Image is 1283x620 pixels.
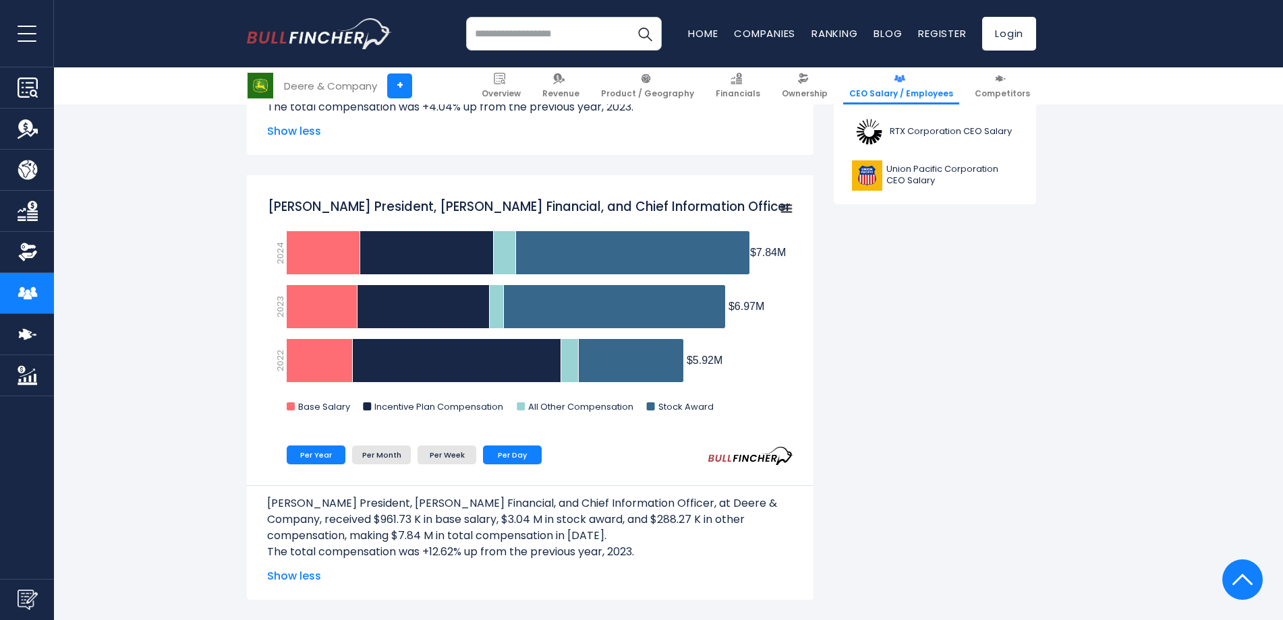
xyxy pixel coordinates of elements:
span: CEO Salary / Employees [849,88,953,99]
p: [PERSON_NAME] President, [PERSON_NAME] Financial, and Chief Information Officer, at Deere & Compa... [267,495,793,544]
span: Product / Geography [601,88,694,99]
tspan: [PERSON_NAME] President, [PERSON_NAME] Financial, and Chief Information Officer [268,198,791,216]
text: All Other Compensation [528,400,633,413]
text: Stock Award [658,400,714,413]
a: Financials [710,67,766,104]
text: 2022 [274,350,287,371]
a: CEO Salary / Employees [843,67,959,104]
a: Ranking [811,26,857,40]
li: Per Week [418,445,476,464]
p: The total compensation was +12.62% up from the previous year, 2023. [267,544,793,560]
tspan: $6.97M [729,301,764,312]
tspan: $7.84M [750,247,786,258]
text: 2023 [274,296,287,317]
a: Product / Geography [595,67,700,104]
img: bullfincher logo [247,18,392,49]
img: DE logo [248,73,273,98]
a: + [387,73,412,98]
a: Revenue [536,67,586,104]
li: Per Day [483,445,542,464]
a: Companies [734,26,795,40]
span: Financials [716,88,760,99]
a: Blog [874,26,902,40]
a: Overview [476,67,527,104]
a: Competitors [969,67,1036,104]
text: Base Salary [298,400,351,413]
button: Search [628,17,662,51]
span: Revenue [542,88,579,99]
a: Register [918,26,966,40]
a: Go to homepage [247,18,392,49]
li: Per Month [352,445,411,464]
span: Union Pacific Corporation CEO Salary [886,164,1018,187]
img: UNP logo [852,160,882,191]
span: RTX Corporation CEO Salary [890,126,1012,137]
span: Overview [482,88,521,99]
img: RTX logo [852,117,886,147]
tspan: $5.92M [687,354,722,366]
a: Union Pacific Corporation CEO Salary [844,157,1026,194]
text: 2024 [274,242,287,264]
a: Ownership [776,67,834,104]
li: Per Year [287,445,345,464]
a: Login [982,17,1036,51]
svg: Rajesh Kalathur President, John Deere Financial, and Chief Information Officer [267,191,793,427]
span: Show less [267,123,793,139]
div: Deere & Company [284,78,377,94]
a: RTX Corporation CEO Salary [844,113,1026,150]
span: Competitors [975,88,1030,99]
a: Home [688,26,718,40]
p: The total compensation was +4.04% up from the previous year, 2023. [267,99,793,115]
span: Show less [267,568,793,584]
span: Ownership [782,88,828,99]
img: Ownership [18,242,38,262]
text: Incentive Plan Compensation [374,400,503,413]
